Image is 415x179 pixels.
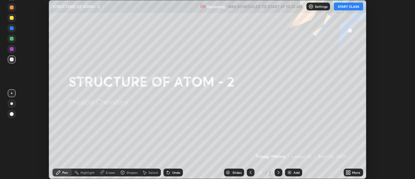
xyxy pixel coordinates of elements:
p: Settings [315,5,327,8]
button: START CLASS [334,3,363,10]
div: Undo [172,171,180,174]
p: Recording [207,4,225,9]
div: Eraser [106,171,115,174]
h5: WAS SCHEDULED TO START AT 10:25 AM [228,4,302,9]
div: Slides [232,171,242,174]
div: Shapes [126,171,137,174]
img: add-slide-button [287,170,292,175]
div: 2 [268,170,272,175]
p: STRUCTURE OF ATOM - 2 [53,4,100,9]
div: 2 [257,171,264,174]
div: Select [148,171,158,174]
div: Highlight [80,171,95,174]
img: class-settings-icons [308,4,314,9]
div: Pen [62,171,68,174]
div: Add [293,171,300,174]
div: More [352,171,360,174]
img: recording.375f2c34.svg [200,4,206,9]
div: / [265,171,267,174]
